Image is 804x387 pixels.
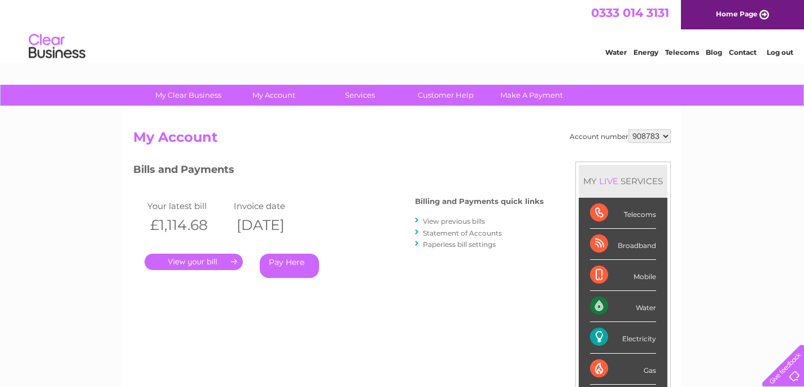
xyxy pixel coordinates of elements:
[597,176,621,186] div: LIVE
[590,260,656,291] div: Mobile
[590,198,656,229] div: Telecoms
[423,229,502,237] a: Statement of Accounts
[579,165,667,197] div: MY SERVICES
[231,214,317,237] th: [DATE]
[133,162,544,181] h3: Bills and Payments
[485,85,578,106] a: Make A Payment
[423,217,485,225] a: View previous bills
[591,6,669,20] a: 0333 014 3131
[142,85,235,106] a: My Clear Business
[145,198,231,214] td: Your latest bill
[231,198,317,214] td: Invoice date
[228,85,321,106] a: My Account
[145,214,231,237] th: £1,114.68
[633,48,658,56] a: Energy
[767,48,793,56] a: Log out
[136,6,670,55] div: Clear Business is a trading name of Verastar Limited (registered in [GEOGRAPHIC_DATA] No. 3667643...
[423,240,496,249] a: Paperless bill settings
[415,197,544,206] h4: Billing and Payments quick links
[590,229,656,260] div: Broadband
[570,129,671,143] div: Account number
[605,48,627,56] a: Water
[133,129,671,151] h2: My Account
[260,254,319,278] a: Pay Here
[145,254,243,270] a: .
[313,85,407,106] a: Services
[729,48,757,56] a: Contact
[590,291,656,322] div: Water
[665,48,699,56] a: Telecoms
[399,85,492,106] a: Customer Help
[706,48,722,56] a: Blog
[590,322,656,353] div: Electricity
[28,29,86,64] img: logo.png
[590,354,656,385] div: Gas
